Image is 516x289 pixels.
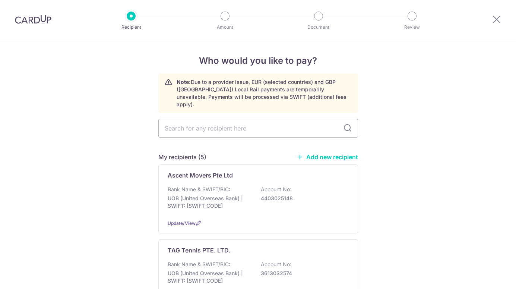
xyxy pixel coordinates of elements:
p: Recipient [104,23,159,31]
p: UOB (United Overseas Bank) | SWIFT: [SWIFT_CODE] [168,195,251,210]
p: Ascent Movers Pte Ltd [168,171,233,180]
a: Update/View [168,220,196,226]
p: UOB (United Overseas Bank) | SWIFT: [SWIFT_CODE] [168,270,251,285]
p: Due to a provider issue, EUR (selected countries) and GBP ([GEOGRAPHIC_DATA]) Local Rail payments... [177,78,352,108]
p: 3613032574 [261,270,344,277]
p: Account No: [261,261,291,268]
p: Bank Name & SWIFT/BIC: [168,186,230,193]
p: Account No: [261,186,291,193]
p: TAG Tennis PTE. LTD. [168,246,230,255]
a: Add new recipient [297,153,358,161]
input: Search for any recipient here [158,119,358,138]
h4: Who would you like to pay? [158,54,358,67]
strong: Note: [177,79,191,85]
p: Bank Name & SWIFT/BIC: [168,261,230,268]
p: Document [291,23,346,31]
p: 4403025148 [261,195,344,202]
h5: My recipients (5) [158,153,206,161]
p: Amount [197,23,253,31]
p: Review [384,23,440,31]
img: CardUp [15,15,51,24]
